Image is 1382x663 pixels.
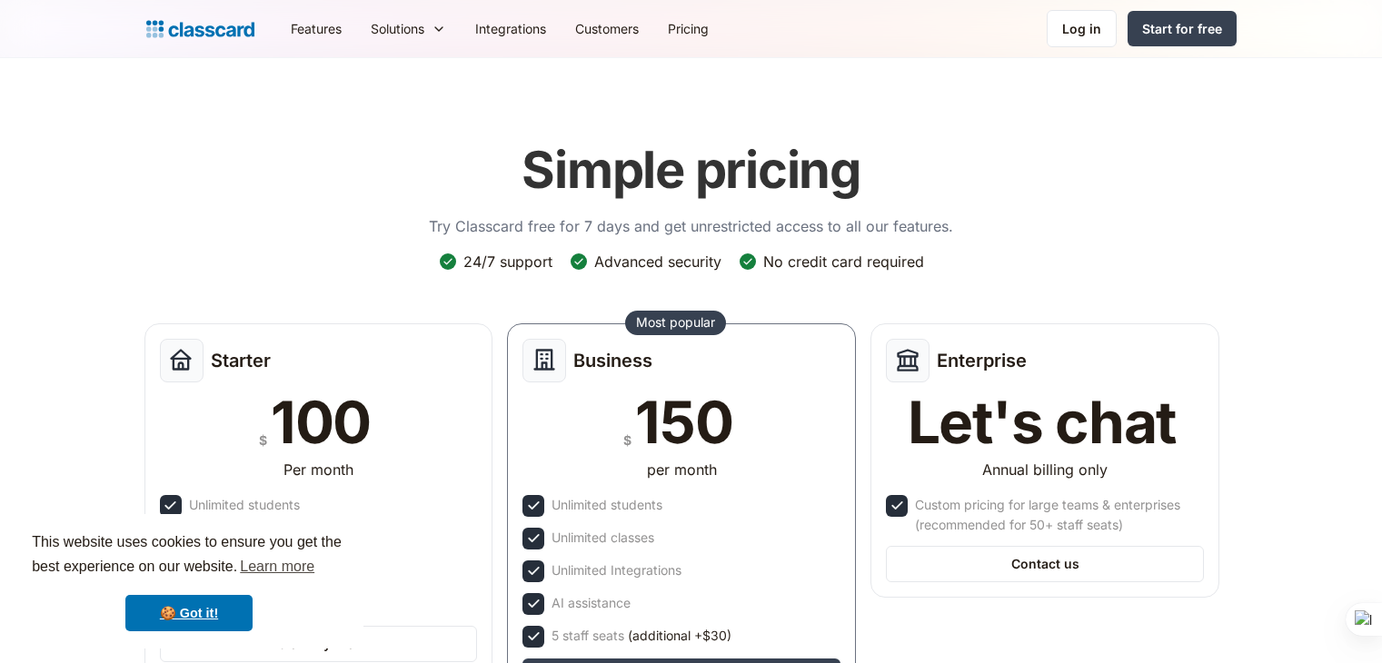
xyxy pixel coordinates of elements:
h2: Business [573,350,652,371]
a: Start for free [1128,11,1237,46]
div: AI assistance [552,593,631,613]
a: dismiss cookie message [125,595,253,631]
div: Log in [1062,19,1101,38]
div: Custom pricing for large teams & enterprises (recommended for 50+ staff seats) [915,495,1200,535]
a: Logo [146,16,254,42]
div: cookieconsent [15,514,363,648]
a: learn more about cookies [237,553,317,580]
div: Unlimited students [189,495,300,515]
h2: Enterprise [937,350,1027,371]
a: Contact us [886,546,1204,582]
div: Let's chat [908,393,1177,451]
div: Unlimited classes [552,528,654,548]
a: Integrations [461,8,561,49]
h2: Starter [211,350,271,371]
div: per month [647,459,717,480]
div: Most popular [636,313,715,331]
span: This website uses cookies to ensure you get the best experience on our website. [32,531,346,580]
div: Unlimited Integrations [552,560,681,580]
span: (additional +$30) [628,626,731,646]
div: $ [259,429,267,451]
div: Per month [283,459,353,480]
a: Log in [1047,10,1117,47]
div: $ [623,429,631,451]
h1: Simple pricing [522,140,860,201]
div: 100 [271,393,371,451]
div: Solutions [371,19,424,38]
a: Customers [561,8,653,49]
div: Solutions [356,8,461,49]
p: Try Classcard free for 7 days and get unrestricted access to all our features. [429,215,953,237]
div: 24/7 support [463,252,552,272]
a: Features [276,8,356,49]
div: Start for free [1142,19,1222,38]
div: 5 staff seats [552,626,731,646]
div: No credit card required [763,252,924,272]
a: Pricing [653,8,723,49]
div: 150 [635,393,732,451]
div: Unlimited students [552,495,662,515]
div: Annual billing only [982,459,1108,480]
div: Advanced security [594,252,721,272]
